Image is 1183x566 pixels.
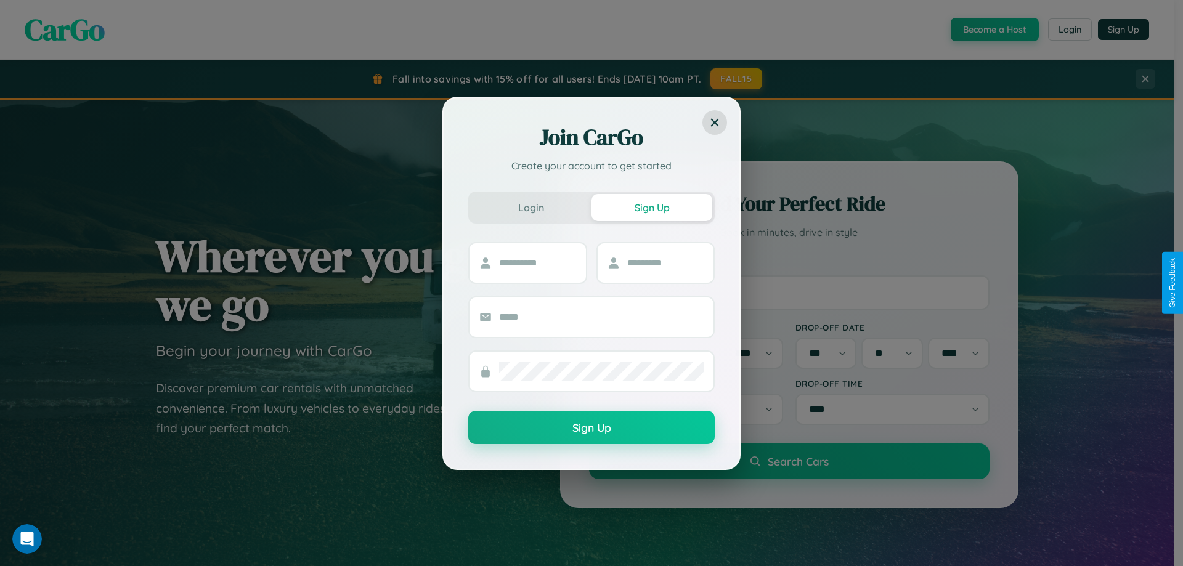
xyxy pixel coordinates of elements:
button: Sign Up [468,411,715,444]
h2: Join CarGo [468,123,715,152]
p: Create your account to get started [468,158,715,173]
div: Give Feedback [1168,258,1177,308]
iframe: Intercom live chat [12,524,42,554]
button: Login [471,194,591,221]
button: Sign Up [591,194,712,221]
